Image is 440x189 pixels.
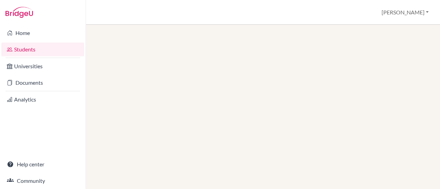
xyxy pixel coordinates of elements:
[1,93,84,106] a: Analytics
[1,174,84,188] a: Community
[378,6,432,19] button: [PERSON_NAME]
[1,43,84,56] a: Students
[5,7,33,18] img: Bridge-U
[1,26,84,40] a: Home
[1,76,84,90] a: Documents
[1,59,84,73] a: Universities
[1,157,84,171] a: Help center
